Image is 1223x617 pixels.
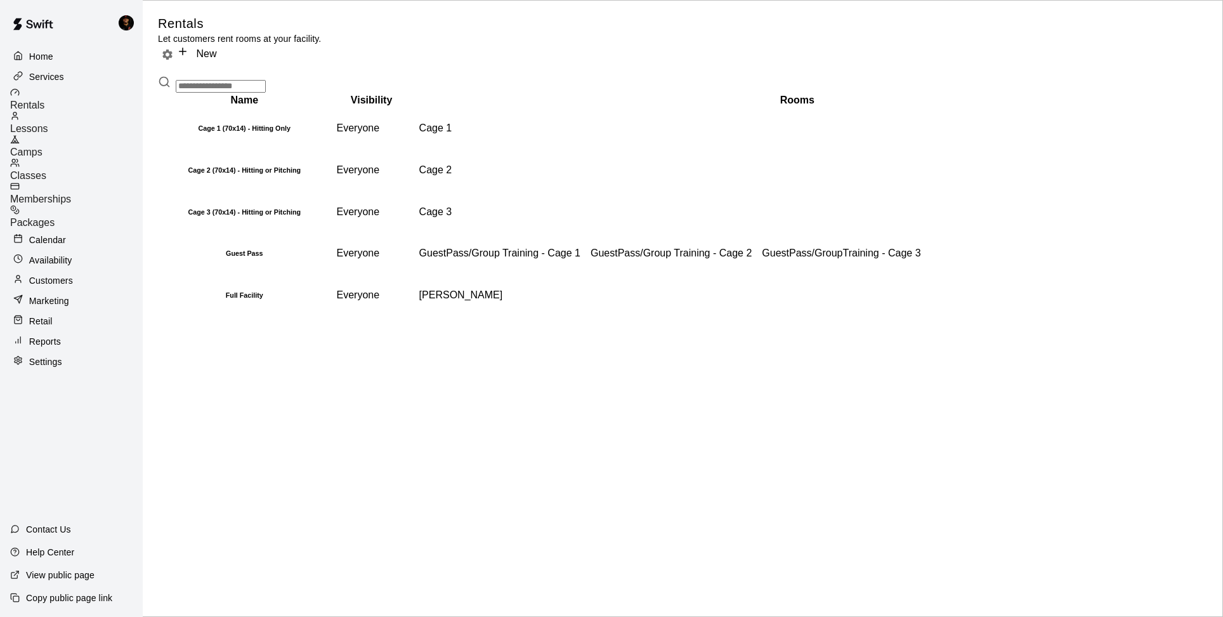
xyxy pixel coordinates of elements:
div: This service is visible to all of your customers [332,164,412,176]
span: Everyone [332,289,385,300]
span: Everyone [332,123,385,133]
a: Packages [10,205,143,229]
h6: Full Facility [160,291,329,299]
div: This service is visible to all of your customers [332,206,412,218]
a: Reports [10,332,133,351]
a: Services [10,67,133,86]
a: Retail [10,312,133,331]
p: Copy public page link [26,592,112,604]
div: This service is visible to all of your customers [332,123,412,134]
a: Memberships [10,182,143,205]
a: Settings [10,352,133,371]
span: GuestPass/Group Training - Cage 1 [419,248,580,258]
span: GuestPass/GroupTraining - Cage 3 [762,248,920,258]
p: Settings [29,355,62,368]
p: Services [29,70,64,83]
a: Rentals [10,88,143,111]
a: Home [10,47,133,66]
p: Reports [29,335,61,348]
a: Marketing [10,291,133,310]
p: Let customers rent rooms at your facility. [158,32,321,45]
span: Cage 1 [419,123,452,133]
span: Everyone [332,248,385,258]
div: This service is visible to all of your customers [332,248,412,259]
p: Retail [29,315,53,328]
span: Packages [10,217,55,228]
span: Memberships [10,194,71,204]
p: Home [29,50,53,63]
img: Chris McFarland [119,15,134,30]
a: New [177,48,216,59]
b: Rooms [780,95,814,105]
p: Contact Us [26,523,71,536]
a: Customers [10,271,133,290]
span: Lessons [10,123,48,134]
h6: Cage 1 (70x14) - Hitting Only [160,124,329,132]
b: Visibility [351,95,393,105]
span: Everyone [332,206,385,217]
button: Rental settings [158,45,177,64]
a: Camps [10,135,143,158]
p: Calendar [29,234,66,246]
span: Rentals [10,100,44,110]
b: Name [230,95,258,105]
span: Classes [10,170,46,181]
p: Help Center [26,546,74,559]
h5: Rentals [158,15,321,32]
span: [PERSON_NAME] [419,289,503,300]
span: Camps [10,147,43,157]
span: Cage 3 [419,206,452,217]
a: Availability [10,251,133,270]
span: Everyone [332,164,385,175]
div: This service is visible to all of your customers [332,289,412,301]
a: Calendar [10,230,133,249]
table: simple table [158,93,1208,317]
p: Customers [29,274,73,287]
h6: Cage 2 (70x14) - Hitting or Pitching [160,166,329,174]
p: Availability [29,254,72,267]
a: Classes [10,158,143,182]
p: Marketing [29,295,69,307]
h6: Guest Pass [160,249,329,257]
p: View public page [26,569,95,581]
span: GuestPass/Group Training - Cage 2 [591,248,752,258]
div: Chris McFarland [116,10,143,36]
h6: Cage 3 (70x14) - Hitting or Pitching [160,208,329,216]
a: Lessons [10,111,143,135]
span: Cage 2 [419,164,452,175]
